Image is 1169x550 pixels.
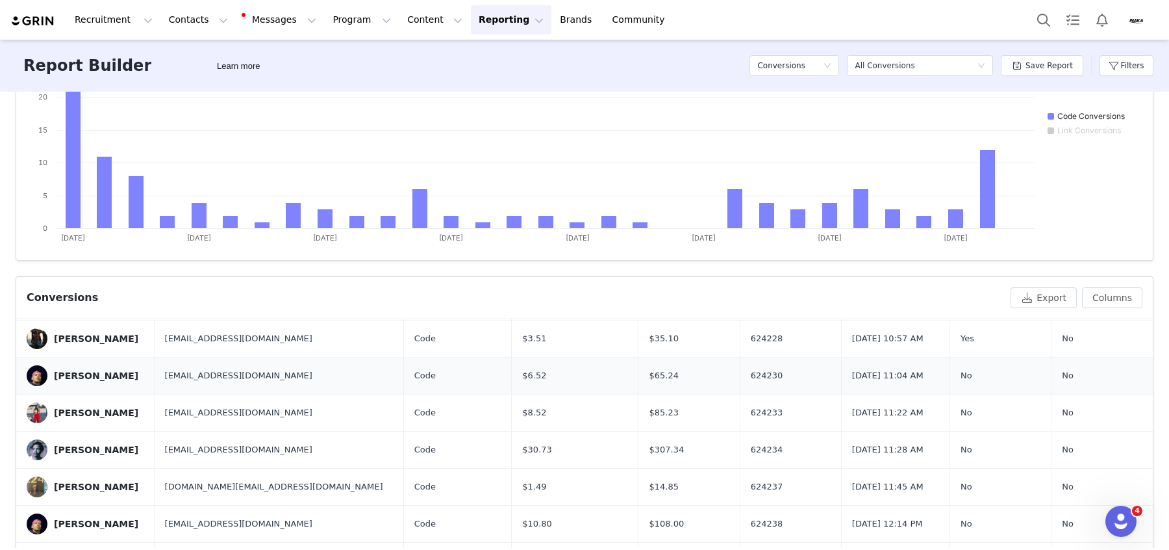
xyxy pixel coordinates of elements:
span: Yes [961,332,974,345]
text: 20 [38,92,47,101]
span: $3.51 [522,332,546,345]
span: No [1062,369,1074,382]
a: [PERSON_NAME] [27,365,144,386]
button: Contacts [161,5,236,34]
span: [EMAIL_ADDRESS][DOMAIN_NAME] [165,406,312,419]
span: [DATE] 11:28 AM [852,443,924,456]
span: Code [414,517,436,530]
span: 624238 [751,517,783,530]
span: [DATE] 12:14 PM [852,517,923,530]
span: 624237 [751,480,783,493]
text: [DATE] [692,233,716,242]
button: Filters [1100,55,1153,76]
span: No [1062,406,1074,419]
span: No [961,517,972,530]
span: [DATE] 11:45 AM [852,480,924,493]
span: Code [414,443,436,456]
text: Link Conversions [1057,125,1121,135]
span: No [961,443,972,456]
span: $65.24 [649,369,679,382]
span: [DATE] 10:57 AM [852,332,924,345]
div: [PERSON_NAME] [54,482,138,492]
span: 624230 [751,369,783,382]
button: Recruitment [67,5,160,34]
span: No [1062,443,1074,456]
img: 14cc872c-7940-4e08-b243-58fc56d5cdd5.jpg [27,477,47,497]
img: fec8b8e8-8fea-4101-b216-f6590a9a5ecd.png [1125,10,1146,31]
span: No [961,369,972,382]
a: Brands [552,5,603,34]
img: bac8cd2c-38da-4e7c-a787-d8c4abd075e6.jpg [27,514,47,534]
a: [PERSON_NAME] [27,477,144,497]
text: [DATE] [818,233,842,242]
span: [EMAIL_ADDRESS][DOMAIN_NAME] [165,369,312,382]
button: Reporting [471,5,551,34]
button: Messages [236,5,324,34]
iframe: Intercom live chat [1105,506,1137,537]
span: No [1062,332,1074,345]
span: $85.23 [649,406,679,419]
button: Search [1029,5,1058,34]
img: grin logo [10,15,56,27]
span: [EMAIL_ADDRESS][DOMAIN_NAME] [165,332,312,345]
img: 6d86101a-293a-42db-84e2-4b466e3baca7.jpg [27,439,47,460]
span: $6.52 [522,369,546,382]
button: Notifications [1088,5,1116,34]
button: Columns [1082,287,1142,308]
a: Community [605,5,679,34]
span: [DOMAIN_NAME][EMAIL_ADDRESS][DOMAIN_NAME] [165,480,383,493]
span: $307.34 [649,443,684,456]
img: fdd2f314-ed12-4fe7-91f1-8a4aa0e18791.jpg [27,328,47,349]
h3: Report Builder [23,54,151,77]
img: bac8cd2c-38da-4e7c-a787-d8c4abd075e6.jpg [27,365,47,386]
text: [DATE] [313,233,337,242]
div: [PERSON_NAME] [54,445,138,455]
span: [EMAIL_ADDRESS][DOMAIN_NAME] [165,443,312,456]
div: [PERSON_NAME] [54,334,138,344]
span: $14.85 [649,480,679,493]
span: Code [414,332,436,345]
text: [DATE] [439,233,463,242]
a: [PERSON_NAME] [27,328,144,349]
span: 624234 [751,443,783,456]
span: $108.00 [649,517,684,530]
span: 4 [1132,506,1142,516]
span: Code [414,406,436,419]
h5: Conversions [757,56,805,75]
text: 0 [43,224,47,233]
span: 624228 [751,332,783,345]
text: 15 [38,125,47,135]
span: [DATE] 11:22 AM [852,406,924,419]
span: [DATE] 11:04 AM [852,369,924,382]
text: [DATE] [566,233,590,242]
img: 8ade3567-51a6-43e8-9764-1ef150b7090a.jpg [27,402,47,423]
i: icon: down [977,62,985,71]
span: No [961,480,972,493]
span: No [1062,517,1074,530]
div: Tooltip anchor [214,60,262,73]
span: [EMAIL_ADDRESS][DOMAIN_NAME] [165,517,312,530]
span: Code [414,480,436,493]
div: [PERSON_NAME] [54,519,138,529]
button: Export [1011,287,1077,308]
div: Conversions [27,290,98,306]
text: [DATE] [61,233,85,242]
button: Save Report [1001,55,1083,76]
a: [PERSON_NAME] [27,439,144,460]
span: Code [414,369,436,382]
a: Tasks [1059,5,1087,34]
span: $10.80 [522,517,552,530]
span: No [1062,480,1074,493]
text: 10 [38,158,47,167]
span: 624233 [751,406,783,419]
span: $8.52 [522,406,546,419]
div: [PERSON_NAME] [54,408,138,418]
button: Profile [1117,10,1159,31]
text: 5 [43,191,47,200]
span: $30.73 [522,443,552,456]
text: Code Conversions [1057,111,1125,121]
div: All Conversions [855,56,914,75]
span: $35.10 [649,332,679,345]
span: No [961,406,972,419]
